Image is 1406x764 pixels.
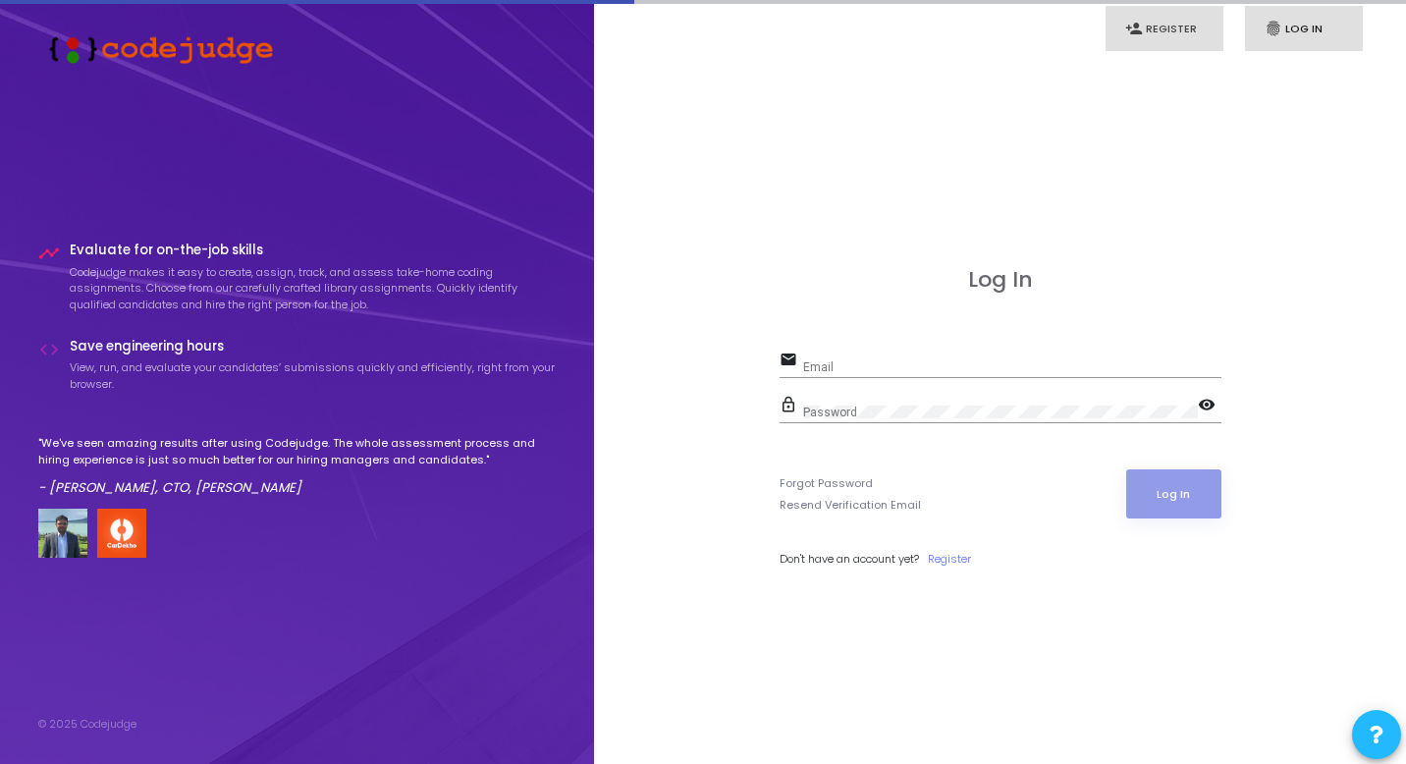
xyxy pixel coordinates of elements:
[38,339,60,360] i: code
[1125,20,1143,37] i: person_add
[38,478,301,497] em: - [PERSON_NAME], CTO, [PERSON_NAME]
[1126,469,1221,518] button: Log In
[70,359,557,392] p: View, run, and evaluate your candidates’ submissions quickly and efficiently, right from your bro...
[780,497,921,514] a: Resend Verification Email
[38,435,557,467] p: "We've seen amazing results after using Codejudge. The whole assessment process and hiring experi...
[780,350,803,373] mat-icon: email
[928,551,971,568] a: Register
[780,551,919,567] span: Don't have an account yet?
[70,264,557,313] p: Codejudge makes it easy to create, assign, track, and assess take-home coding assignments. Choose...
[38,716,136,733] div: © 2025 Codejudge
[38,509,87,558] img: user image
[780,267,1221,293] h3: Log In
[803,360,1221,374] input: Email
[1265,20,1282,37] i: fingerprint
[1245,6,1363,52] a: fingerprintLog In
[70,339,557,355] h4: Save engineering hours
[1106,6,1223,52] a: person_addRegister
[1198,395,1221,418] mat-icon: visibility
[70,243,557,258] h4: Evaluate for on-the-job skills
[38,243,60,264] i: timeline
[780,395,803,418] mat-icon: lock_outline
[97,509,146,558] img: company-logo
[780,475,873,492] a: Forgot Password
